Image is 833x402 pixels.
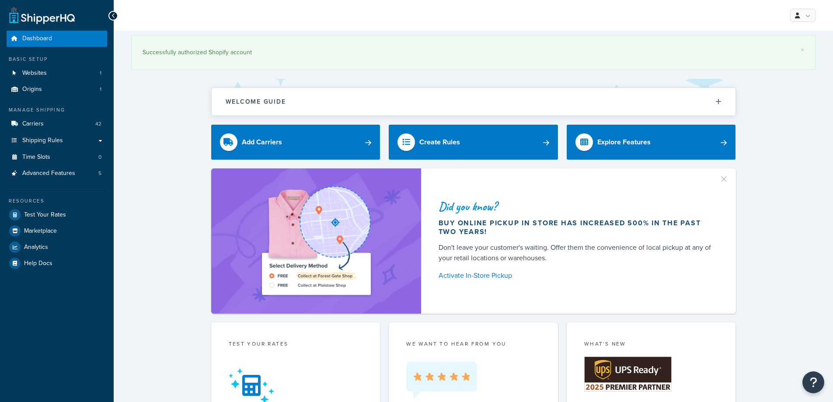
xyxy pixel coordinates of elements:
[439,219,715,236] div: Buy online pickup in store has increased 500% in the past two years!
[7,65,107,81] li: Websites
[439,242,715,263] div: Don't leave your customer's waiting. Offer them the convenience of local pickup at any of your re...
[7,65,107,81] a: Websites1
[98,170,101,177] span: 5
[7,165,107,182] li: Advanced Features
[439,200,715,213] div: Did you know?
[95,120,101,128] span: 42
[7,165,107,182] a: Advanced Features5
[242,136,282,148] div: Add Carriers
[801,46,804,53] a: ×
[22,35,52,42] span: Dashboard
[7,116,107,132] li: Carriers
[7,81,107,98] a: Origins1
[98,154,101,161] span: 0
[7,239,107,255] a: Analytics
[7,149,107,165] li: Time Slots
[22,154,50,161] span: Time Slots
[406,340,540,348] p: we want to hear from you
[24,244,48,251] span: Analytics
[24,260,52,267] span: Help Docs
[802,371,824,393] button: Open Resource Center
[567,125,736,160] a: Explore Features
[229,340,363,350] div: Test your rates
[7,116,107,132] a: Carriers42
[24,227,57,235] span: Marketplace
[22,137,63,144] span: Shipping Rules
[22,86,42,93] span: Origins
[212,88,735,115] button: Welcome Guide
[226,98,286,105] h2: Welcome Guide
[7,56,107,63] div: Basic Setup
[597,136,651,148] div: Explore Features
[7,81,107,98] li: Origins
[7,197,107,205] div: Resources
[7,223,107,239] a: Marketplace
[100,70,101,77] span: 1
[389,125,558,160] a: Create Rules
[22,170,75,177] span: Advanced Features
[237,182,395,301] img: ad-shirt-map-b0359fc47e01cab431d101c4b569394f6a03f54285957d908178d52f29eb9668.png
[439,269,715,282] a: Activate In-Store Pickup
[7,255,107,271] a: Help Docs
[143,46,804,59] div: Successfully authorized Shopify account
[22,70,47,77] span: Websites
[419,136,460,148] div: Create Rules
[584,340,718,350] div: What's New
[7,106,107,114] div: Manage Shipping
[100,86,101,93] span: 1
[7,207,107,223] a: Test Your Rates
[24,211,66,219] span: Test Your Rates
[7,133,107,149] a: Shipping Rules
[22,120,44,128] span: Carriers
[7,31,107,47] a: Dashboard
[7,149,107,165] a: Time Slots0
[211,125,380,160] a: Add Carriers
